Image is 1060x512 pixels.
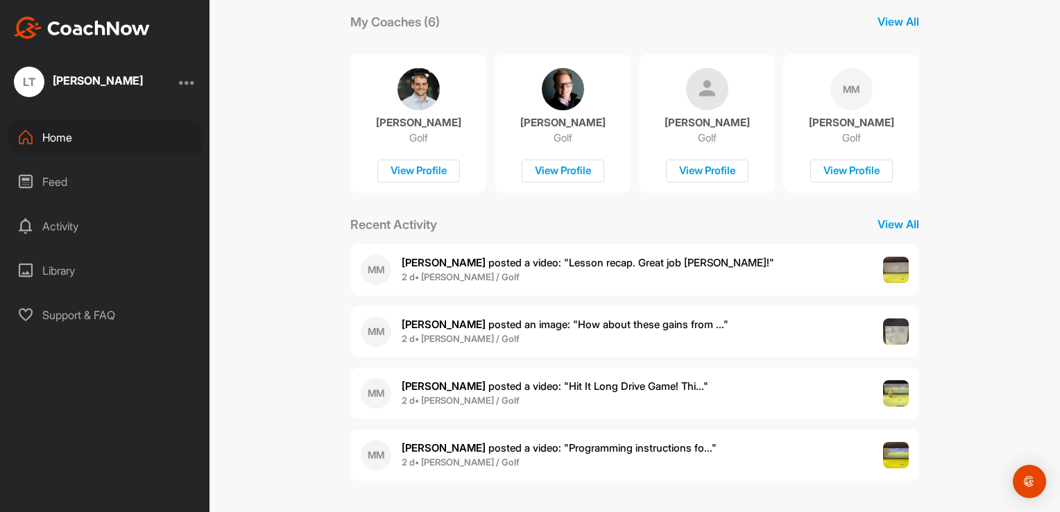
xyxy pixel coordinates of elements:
b: 2 d • [PERSON_NAME] / Golf [402,333,520,344]
p: [PERSON_NAME] [665,116,750,130]
span: posted an image : " How about these gains from ... " [402,318,728,331]
span: posted a video : " Lesson recap. Great job [PERSON_NAME]! " [402,256,774,269]
p: Golf [409,131,428,145]
p: My Coaches (6) [350,12,440,31]
p: View All [878,216,919,232]
img: post image [883,380,909,407]
p: Recent Activity [350,215,437,234]
img: coach avatar [686,68,728,110]
img: post image [883,257,909,283]
div: View Profile [522,160,604,182]
b: 2 d • [PERSON_NAME] / Golf [402,395,520,406]
span: posted a video : " Hit It Long Drive Game! Thi... " [402,379,708,393]
div: Library [8,253,203,288]
img: CoachNow [14,17,150,39]
p: Golf [842,131,861,145]
div: [PERSON_NAME] [53,75,143,86]
b: 2 d • [PERSON_NAME] / Golf [402,456,520,468]
img: post image [883,442,909,468]
div: View Profile [377,160,460,182]
p: [PERSON_NAME] [376,116,461,130]
div: MM [361,316,391,347]
p: [PERSON_NAME] [809,116,894,130]
img: post image [883,318,909,345]
div: Home [8,120,203,155]
img: coach avatar [542,68,584,110]
p: Golf [698,131,717,145]
div: MM [361,255,391,285]
p: View All [878,13,919,30]
b: [PERSON_NAME] [402,441,486,454]
span: posted a video : " Programming instructions fo... " [402,441,717,454]
div: MM [361,378,391,409]
img: coach avatar [397,68,440,110]
b: [PERSON_NAME] [402,379,486,393]
b: [PERSON_NAME] [402,318,486,331]
b: [PERSON_NAME] [402,256,486,269]
div: Open Intercom Messenger [1013,465,1046,498]
div: LT [14,67,44,97]
div: View Profile [810,160,893,182]
p: Golf [554,131,572,145]
p: [PERSON_NAME] [520,116,606,130]
div: MM [361,440,391,470]
div: Activity [8,209,203,244]
div: MM [830,68,873,110]
div: View Profile [666,160,749,182]
div: Support & FAQ [8,298,203,332]
div: Feed [8,164,203,199]
b: 2 d • [PERSON_NAME] / Golf [402,271,520,282]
